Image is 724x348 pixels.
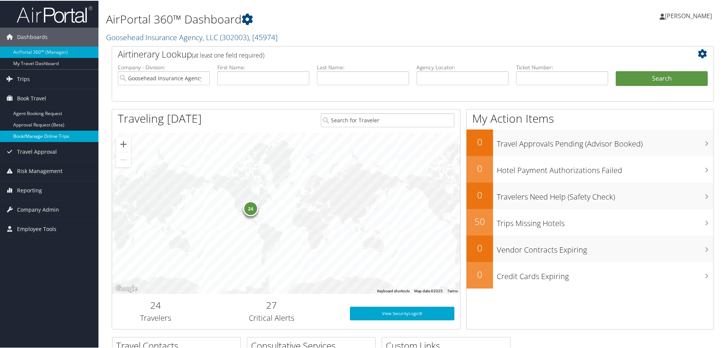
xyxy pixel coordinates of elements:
[350,306,454,320] a: View SecurityLogic®
[516,63,608,70] label: Ticket Number:
[660,4,719,27] a: [PERSON_NAME]
[467,188,493,201] h2: 0
[497,267,713,281] h3: Credit Cards Expiring
[467,241,493,254] h2: 0
[17,200,59,218] span: Company Admin
[243,200,258,215] div: 24
[116,151,131,167] button: Zoom out
[205,312,339,323] h3: Critical Alerts
[447,288,458,292] a: Terms (opens in new tab)
[249,31,278,42] span: , [ 45974 ]
[205,298,339,311] h2: 27
[118,47,658,60] h2: Airtinerary Lookup
[467,182,713,208] a: 0Travelers Need Help (Safety Check)
[118,312,193,323] h3: Travelers
[467,261,713,288] a: 0Credit Cards Expiring
[467,129,713,155] a: 0Travel Approvals Pending (Advisor Booked)
[417,63,509,70] label: Agency Locator:
[467,161,493,174] h2: 0
[17,27,48,46] span: Dashboards
[17,161,62,180] span: Risk Management
[118,63,210,70] label: Company - Division:
[220,31,249,42] span: ( 302003 )
[467,235,713,261] a: 0Vendor Contracts Expiring
[317,63,409,70] label: Last Name:
[497,161,713,175] h3: Hotel Payment Authorizations Failed
[665,11,712,19] span: [PERSON_NAME]
[17,88,46,107] span: Book Travel
[106,31,278,42] a: Goosehead Insurance Agency, LLC
[467,155,713,182] a: 0Hotel Payment Authorizations Failed
[467,110,713,126] h1: My Action Items
[467,208,713,235] a: 50Trips Missing Hotels
[497,134,713,148] h3: Travel Approvals Pending (Advisor Booked)
[192,50,264,59] span: (at least one field required)
[377,288,410,293] button: Keyboard shortcuts
[616,70,708,86] button: Search
[497,214,713,228] h3: Trips Missing Hotels
[106,11,515,27] h1: AirPortal 360™ Dashboard
[17,180,42,199] span: Reporting
[497,240,713,254] h3: Vendor Contracts Expiring
[467,214,493,227] h2: 50
[467,267,493,280] h2: 0
[114,283,139,293] img: Google
[414,288,443,292] span: Map data ©2025
[118,110,202,126] h1: Traveling [DATE]
[118,298,193,311] h2: 24
[17,142,57,161] span: Travel Approval
[17,219,56,238] span: Employee Tools
[116,136,131,151] button: Zoom in
[217,63,309,70] label: First Name:
[467,135,493,148] h2: 0
[497,187,713,201] h3: Travelers Need Help (Safety Check)
[17,69,30,88] span: Trips
[17,5,92,23] img: airportal-logo.png
[321,112,454,126] input: Search for Traveler
[114,283,139,293] a: Open this area in Google Maps (opens a new window)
